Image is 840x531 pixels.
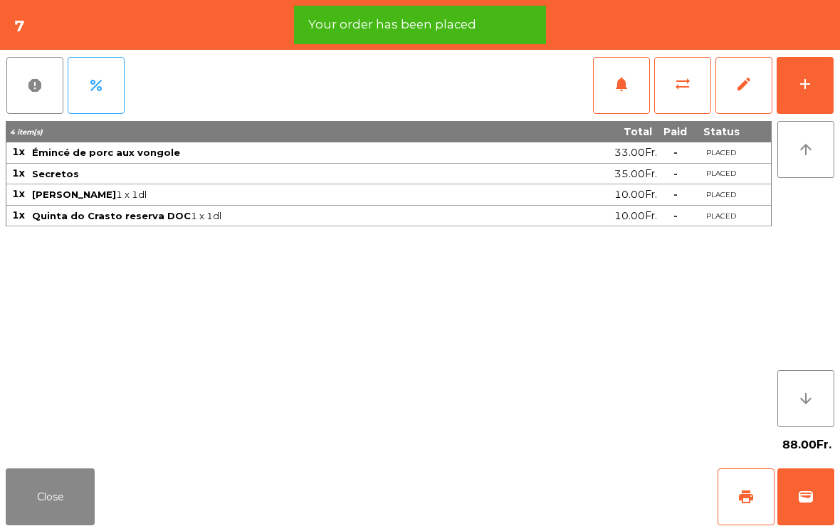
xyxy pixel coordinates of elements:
span: 1x [12,209,25,221]
span: edit [735,75,752,93]
span: Quinta do Crasto reserva DOC [32,210,191,221]
span: - [673,167,678,180]
span: 4 item(s) [10,127,43,137]
span: wallet [797,488,814,505]
span: 88.00Fr. [782,434,831,456]
span: notifications [613,75,630,93]
span: 1x [12,145,25,158]
button: report [6,57,63,114]
span: [PERSON_NAME] [32,189,116,200]
span: percent [88,77,105,94]
button: arrow_upward [777,121,834,178]
span: 33.00Fr. [614,143,657,162]
button: wallet [777,468,834,525]
span: Émincé de porc aux vongole [32,147,180,158]
h4: 7 [14,16,25,37]
button: print [718,468,775,525]
span: 35.00Fr. [614,164,657,184]
button: arrow_downward [777,370,834,427]
span: 10.00Fr. [614,206,657,226]
th: Total [540,121,658,142]
span: sync_alt [674,75,691,93]
div: add [797,75,814,93]
span: Your order has been placed [308,16,476,33]
button: percent [68,57,125,114]
td: PLACED [693,164,750,185]
button: add [777,57,834,114]
span: 10.00Fr. [614,185,657,204]
span: - [673,209,678,222]
i: arrow_downward [797,390,814,407]
button: notifications [593,57,650,114]
span: - [673,146,678,159]
th: Paid [658,121,693,142]
span: report [26,77,43,94]
td: PLACED [693,184,750,206]
th: Status [693,121,750,142]
i: arrow_upward [797,141,814,158]
span: 1x [12,187,25,200]
span: Secretos [32,168,79,179]
td: PLACED [693,142,750,164]
button: sync_alt [654,57,711,114]
span: 1 x 1dl [32,210,539,221]
span: 1x [12,167,25,179]
span: print [737,488,755,505]
button: Close [6,468,95,525]
span: 1 x 1dl [32,189,539,200]
button: edit [715,57,772,114]
span: - [673,188,678,201]
td: PLACED [693,206,750,227]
